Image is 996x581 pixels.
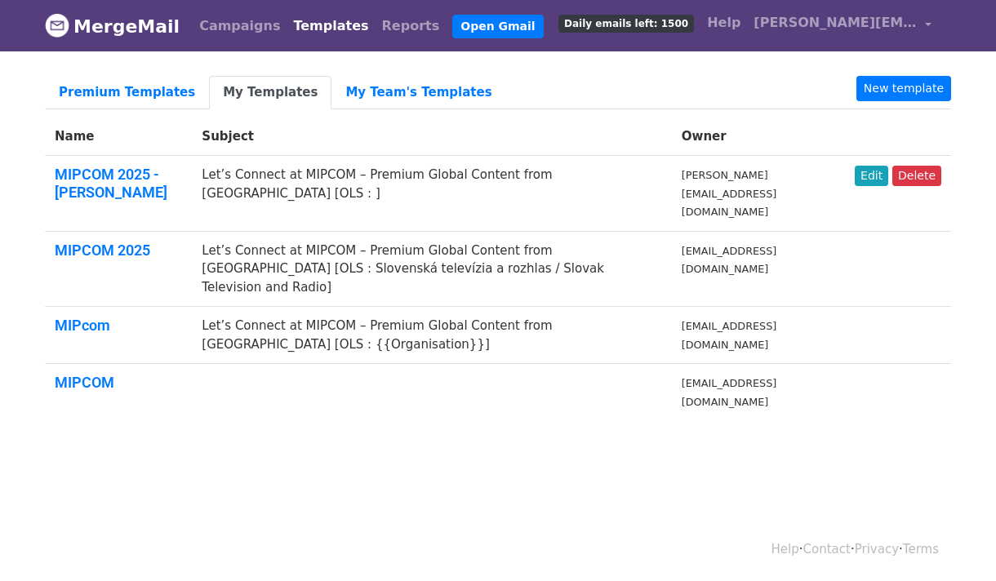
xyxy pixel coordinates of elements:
small: [EMAIL_ADDRESS][DOMAIN_NAME] [682,377,776,408]
a: Edit [855,166,888,186]
img: MergeMail logo [45,13,69,38]
small: [PERSON_NAME][EMAIL_ADDRESS][DOMAIN_NAME] [682,169,776,218]
a: My Templates [209,76,331,109]
a: Contact [803,542,851,557]
a: MergeMail [45,9,180,43]
a: MIPcom [55,317,110,334]
span: [PERSON_NAME][EMAIL_ADDRESS][DOMAIN_NAME] [754,13,917,33]
th: Subject [192,118,671,156]
a: Templates [287,10,375,42]
a: Privacy [855,542,899,557]
a: [PERSON_NAME][EMAIL_ADDRESS][DOMAIN_NAME] [747,7,938,45]
td: Let’s Connect at MIPCOM – Premium Global Content from [GEOGRAPHIC_DATA] [OLS : {{Organisation}}] [192,307,671,364]
a: Open Gmail [452,15,543,38]
a: Daily emails left: 1500 [552,7,700,39]
td: Let’s Connect at MIPCOM – Premium Global Content from [GEOGRAPHIC_DATA] [OLS : Slovenská televízi... [192,231,671,307]
a: New template [856,76,951,101]
th: Owner [672,118,845,156]
small: [EMAIL_ADDRESS][DOMAIN_NAME] [682,320,776,351]
td: Let’s Connect at MIPCOM – Premium Global Content from [GEOGRAPHIC_DATA] [OLS : ] [192,156,671,232]
iframe: Chat Widget [914,503,996,581]
a: Delete [892,166,941,186]
small: [EMAIL_ADDRESS][DOMAIN_NAME] [682,245,776,276]
a: Campaigns [193,10,287,42]
span: Daily emails left: 1500 [558,15,694,33]
a: MIPCOM [55,374,114,391]
a: Terms [903,542,939,557]
a: MIPCOM 2025 [55,242,150,259]
a: Reports [376,10,447,42]
th: Name [45,118,192,156]
a: Help [771,542,799,557]
a: My Team's Templates [331,76,505,109]
a: Premium Templates [45,76,209,109]
a: Help [700,7,747,39]
a: MIPCOM 2025 - [PERSON_NAME] [55,166,167,201]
